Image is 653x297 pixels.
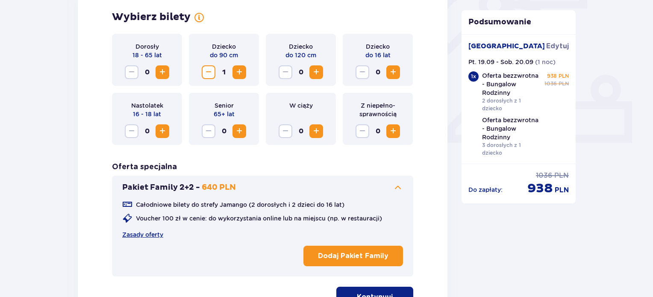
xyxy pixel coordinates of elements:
[285,51,316,59] p: do 120 cm
[547,72,557,80] p: 938
[140,124,154,138] span: 0
[156,65,169,79] button: Increase
[555,185,569,195] p: PLN
[215,101,234,110] p: Senior
[366,42,390,51] p: Dziecko
[232,124,246,138] button: Increase
[122,182,403,193] button: Pakiet Family 2+2 -640 PLN
[136,200,344,209] p: Całodniowe bilety do strefy Jamango (2 dorosłych i 2 dzieci do 16 lat)
[294,124,308,138] span: 0
[136,214,382,223] p: Voucher 100 zł w cenie: do wykorzystania online lub na miejscu (np. w restauracji)
[133,110,161,118] p: 16 - 18 lat
[279,65,292,79] button: Decrease
[356,65,369,79] button: Decrease
[371,124,385,138] span: 0
[289,101,313,110] p: W ciąży
[371,65,385,79] span: 0
[309,65,323,79] button: Increase
[468,58,533,66] p: Pt. 19.09 - Sob. 20.09
[559,80,569,88] p: PLN
[212,42,236,51] p: Dziecko
[210,51,238,59] p: do 90 cm
[386,65,400,79] button: Increase
[217,124,231,138] span: 0
[202,182,236,193] p: 640 PLN
[303,246,403,266] button: Dodaj Pakiet Family
[544,80,557,88] p: 1036
[482,71,541,97] p: Oferta bezzwrotna - Bungalow Rodzinny
[468,71,479,82] div: 1 x
[468,185,503,194] p: Do zapłaty :
[131,101,163,110] p: Nastolatek
[112,162,177,172] p: Oferta specjalna
[289,42,313,51] p: Dziecko
[386,124,400,138] button: Increase
[202,65,215,79] button: Decrease
[294,65,308,79] span: 0
[468,41,545,51] p: [GEOGRAPHIC_DATA]
[125,124,138,138] button: Decrease
[202,124,215,138] button: Decrease
[482,116,541,141] p: Oferta bezzwrotna - Bungalow Rodzinny
[356,124,369,138] button: Decrease
[559,72,569,80] p: PLN
[527,180,553,197] p: 938
[140,65,154,79] span: 0
[125,65,138,79] button: Decrease
[350,101,406,118] p: Z niepełno­sprawnością
[122,230,163,239] a: Zasady oferty
[318,251,388,261] p: Dodaj Pakiet Family
[122,182,200,193] p: Pakiet Family 2+2 -
[554,171,569,180] p: PLN
[112,11,191,24] p: Wybierz bilety
[135,42,159,51] p: Dorosły
[546,41,569,51] a: Edytuj
[232,65,246,79] button: Increase
[462,17,576,27] p: Podsumowanie
[156,124,169,138] button: Increase
[214,110,235,118] p: 65+ lat
[482,97,541,112] p: 2 dorosłych z 1 dziecko
[132,51,162,59] p: 18 - 65 lat
[217,65,231,79] span: 1
[535,58,556,66] p: ( 1 noc )
[365,51,391,59] p: do 16 lat
[279,124,292,138] button: Decrease
[309,124,323,138] button: Increase
[482,141,541,157] p: 3 dorosłych z 1 dziecko
[536,171,553,180] p: 1036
